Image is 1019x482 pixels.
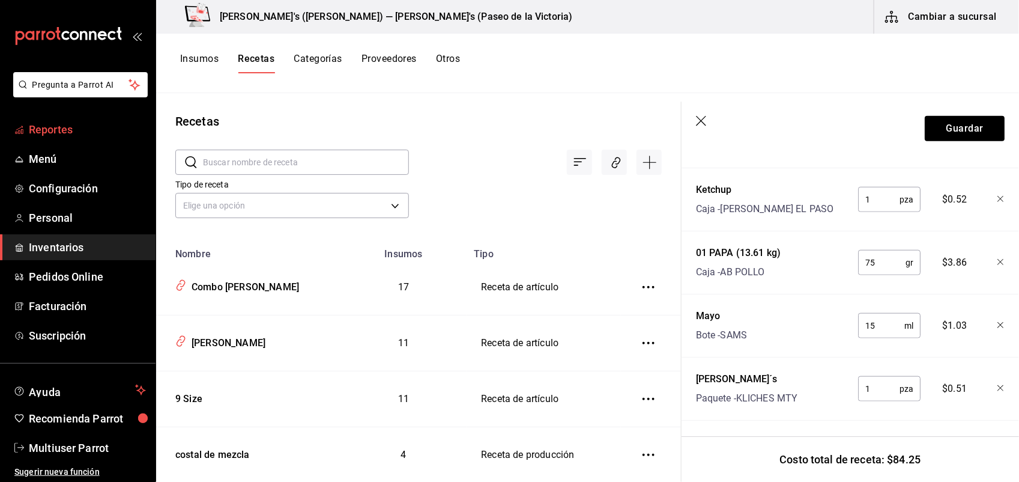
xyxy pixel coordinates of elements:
[602,150,627,175] div: Asociar recetas
[180,53,460,73] div: navigation tabs
[238,53,274,73] button: Recetas
[858,188,900,212] input: 0
[29,210,146,226] span: Personal
[696,372,798,386] div: [PERSON_NAME]´s
[29,121,146,138] span: Reportes
[567,150,592,175] div: Ordenar por
[180,53,219,73] button: Insumos
[171,444,250,462] div: costal de mezcla
[858,376,921,401] div: pza
[696,202,834,216] div: Caja - [PERSON_NAME] EL PASO
[436,53,460,73] button: Otros
[171,388,202,406] div: 9 Size
[14,466,146,478] span: Sugerir nueva función
[858,187,921,212] div: pza
[943,192,967,207] span: $0.52
[467,260,621,316] td: Receta de artículo
[29,298,146,314] span: Facturación
[696,309,747,323] div: Mayo
[340,241,467,260] th: Insumos
[858,314,904,338] input: 0
[696,265,781,279] div: Caja - AB POLLO
[29,328,146,344] span: Suscripción
[175,112,219,130] div: Recetas
[29,440,146,456] span: Multiuser Parrot
[943,319,967,333] span: $1.03
[467,371,621,427] td: Receta de artículo
[696,246,781,260] div: 01 PAPA (13.61 kg)
[29,269,146,285] span: Pedidos Online
[175,181,409,189] label: Tipo de receta
[398,281,409,293] span: 17
[29,151,146,167] span: Menú
[29,410,146,427] span: Recomienda Parrot
[156,241,340,260] th: Nombre
[858,250,921,275] div: gr
[401,449,407,460] span: 4
[696,328,747,343] div: Bote - SAMS
[8,87,148,100] a: Pregunta a Parrot AI
[696,391,798,406] div: Paquete - KLICHES MTY
[203,150,409,174] input: Buscar nombre de receta
[132,31,142,41] button: open_drawer_menu
[682,436,1019,482] div: Costo total de receta: $84.25
[925,116,1005,141] button: Guardar
[696,435,747,450] div: BBQ
[696,183,834,197] div: Ketchup
[294,53,342,73] button: Categorías
[858,377,900,401] input: 0
[636,150,662,175] div: Agregar receta
[187,276,299,294] div: Combo [PERSON_NAME]
[467,316,621,371] td: Receta de artículo
[858,251,906,275] input: 0
[29,180,146,197] span: Configuración
[398,337,409,349] span: 11
[943,255,967,270] span: $3.86
[467,241,621,260] th: Tipo
[175,193,409,218] div: Elige una opción
[29,383,130,397] span: Ayuda
[187,332,265,350] div: [PERSON_NAME]
[210,10,572,24] h3: [PERSON_NAME]'s ([PERSON_NAME]) — [PERSON_NAME]'s (Paseo de la Victoria)
[398,393,409,404] span: 11
[32,79,129,91] span: Pregunta a Parrot AI
[943,382,967,396] span: $0.51
[361,53,417,73] button: Proveedores
[29,239,146,255] span: Inventarios
[858,313,921,338] div: ml
[13,72,148,97] button: Pregunta a Parrot AI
